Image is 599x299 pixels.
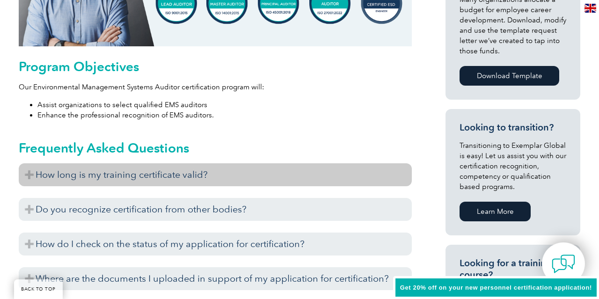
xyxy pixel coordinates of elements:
[552,252,575,276] img: contact-chat.png
[460,140,566,192] p: Transitioning to Exemplar Global is easy! Let us assist you with our certification recognition, c...
[19,267,412,290] h3: Where are the documents I uploaded in support of my application for certification?
[460,66,559,86] a: Download Template
[460,257,566,281] h3: Looking for a training course?
[37,100,412,110] li: Assist organizations to select qualified EMS auditors
[460,202,531,221] a: Learn More
[19,82,412,92] p: Our Environmental Management Systems Auditor certification program will:
[19,163,412,186] h3: How long is my training certificate valid?
[19,233,412,255] h3: How do I check on the status of my application for certification?
[37,110,412,120] li: Enhance the professional recognition of EMS auditors.
[460,122,566,133] h3: Looking to transition?
[14,279,63,299] a: BACK TO TOP
[19,59,412,74] h2: Program Objectives
[400,284,592,291] span: Get 20% off on your new personnel certification application!
[19,198,412,221] h3: Do you recognize certification from other bodies?
[584,4,596,13] img: en
[19,140,412,155] h2: Frequently Asked Questions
